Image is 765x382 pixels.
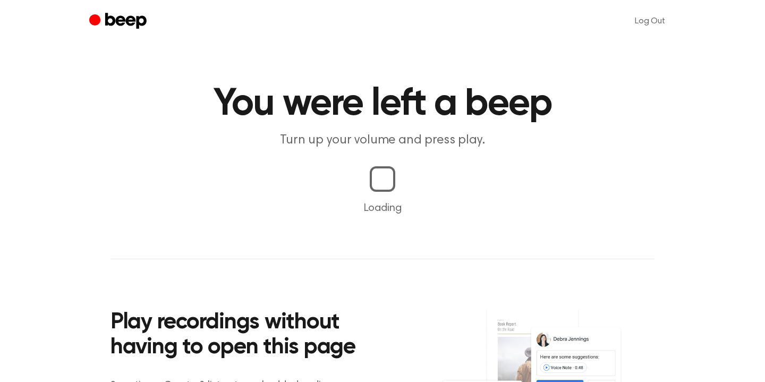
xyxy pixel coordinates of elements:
[13,200,752,216] p: Loading
[624,9,676,34] a: Log Out
[89,11,149,32] a: Beep
[110,85,654,123] h1: You were left a beep
[178,132,586,149] p: Turn up your volume and press play.
[110,310,397,361] h2: Play recordings without having to open this page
